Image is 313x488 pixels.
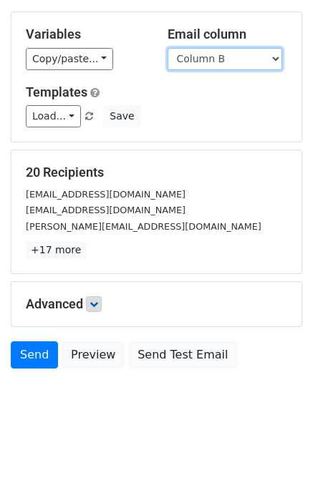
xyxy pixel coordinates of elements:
[62,341,125,369] a: Preview
[241,419,313,488] iframe: Chat Widget
[26,296,287,312] h5: Advanced
[26,189,186,200] small: [EMAIL_ADDRESS][DOMAIN_NAME]
[26,26,146,42] h5: Variables
[103,105,140,127] button: Save
[128,341,237,369] a: Send Test Email
[26,221,261,232] small: [PERSON_NAME][EMAIL_ADDRESS][DOMAIN_NAME]
[11,341,58,369] a: Send
[26,241,86,259] a: +17 more
[26,205,186,215] small: [EMAIL_ADDRESS][DOMAIN_NAME]
[26,84,87,99] a: Templates
[168,26,288,42] h5: Email column
[26,105,81,127] a: Load...
[26,165,287,180] h5: 20 Recipients
[26,48,113,70] a: Copy/paste...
